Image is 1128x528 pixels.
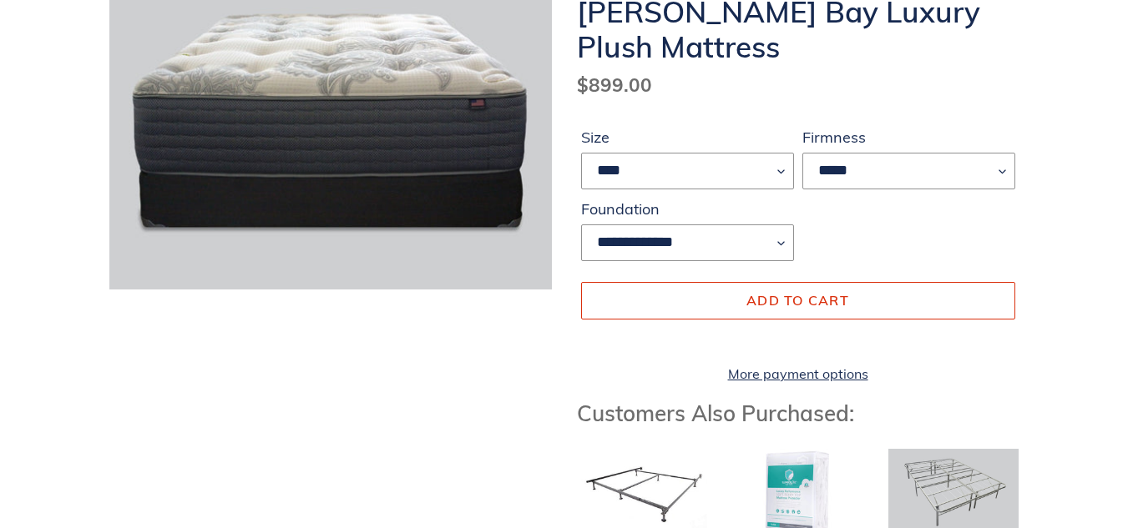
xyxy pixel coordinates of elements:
h3: Customers Also Purchased: [577,400,1019,426]
label: Size [581,126,794,148]
span: $899.00 [577,73,652,97]
label: Foundation [581,198,794,220]
a: More payment options [581,364,1015,384]
label: Firmness [802,126,1015,148]
span: Add to cart [746,292,849,309]
button: Add to cart [581,282,1015,319]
